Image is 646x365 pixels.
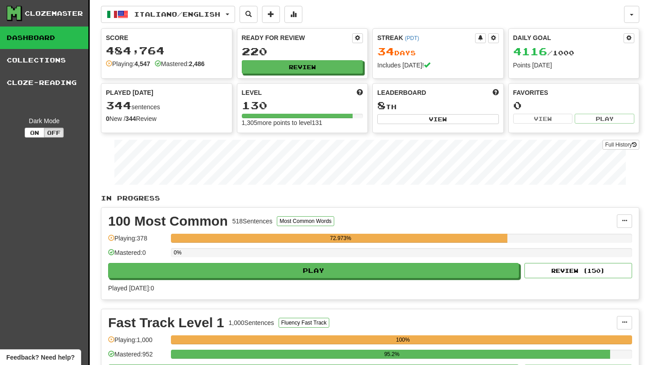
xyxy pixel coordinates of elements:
button: Play [575,114,634,124]
span: Leaderboard [377,88,426,97]
div: 130 [242,100,363,111]
strong: 4,547 [135,60,150,67]
button: Review (150) [524,263,632,278]
button: View [377,114,499,124]
span: Played [DATE]: 0 [108,285,154,292]
div: Clozemaster [25,9,83,18]
span: 344 [106,99,131,111]
div: Playing: 378 [108,234,166,249]
div: 95.2% [174,350,610,359]
div: Score [106,33,227,42]
button: View [513,114,573,124]
button: Play [108,263,519,278]
div: 1,000 Sentences [229,318,274,327]
div: Playing: 1,000 [108,335,166,350]
div: 100 Most Common [108,214,228,228]
button: Off [44,128,64,138]
div: Includes [DATE]! [377,61,499,70]
div: Favorites [513,88,635,97]
div: Streak [377,33,475,42]
a: (PDT) [405,35,419,41]
span: This week in points, UTC [493,88,499,97]
button: More stats [284,6,302,23]
button: Review [242,60,363,74]
span: Level [242,88,262,97]
button: Fluency Fast Track [279,318,329,328]
div: Daily Goal [513,33,624,43]
div: th [377,100,499,111]
div: New / Review [106,114,227,123]
span: Italiano / English [134,10,220,18]
div: Points [DATE] [513,61,635,70]
button: Search sentences [240,6,258,23]
strong: 2,486 [189,60,205,67]
span: Open feedback widget [6,353,74,362]
div: Mastered: [155,59,205,68]
span: 34 [377,45,394,58]
strong: 0 [106,115,109,122]
div: 1,305 more points to level 131 [242,118,363,127]
div: Dark Mode [7,116,82,125]
span: / 1000 [513,49,574,57]
span: Played [DATE] [106,88,153,97]
div: Fast Track Level 1 [108,316,224,329]
strong: 344 [126,115,136,122]
div: Mastered: 0 [108,248,166,263]
button: On [25,128,44,138]
div: 518 Sentences [232,217,273,226]
a: Full History [602,140,639,150]
div: sentences [106,100,227,111]
div: 484,764 [106,45,227,56]
div: 220 [242,46,363,57]
div: Ready for Review [242,33,353,42]
div: 0 [513,100,635,111]
div: Day s [377,46,499,58]
span: Score more points to level up [357,88,363,97]
div: Playing: [106,59,150,68]
div: 100% [174,335,632,344]
p: In Progress [101,194,639,203]
span: 8 [377,99,386,111]
span: 4116 [513,45,547,58]
div: 72.973% [174,234,507,243]
button: Italiano/English [101,6,235,23]
button: Most Common Words [277,216,334,226]
button: Add sentence to collection [262,6,280,23]
div: Mastered: 952 [108,350,166,365]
